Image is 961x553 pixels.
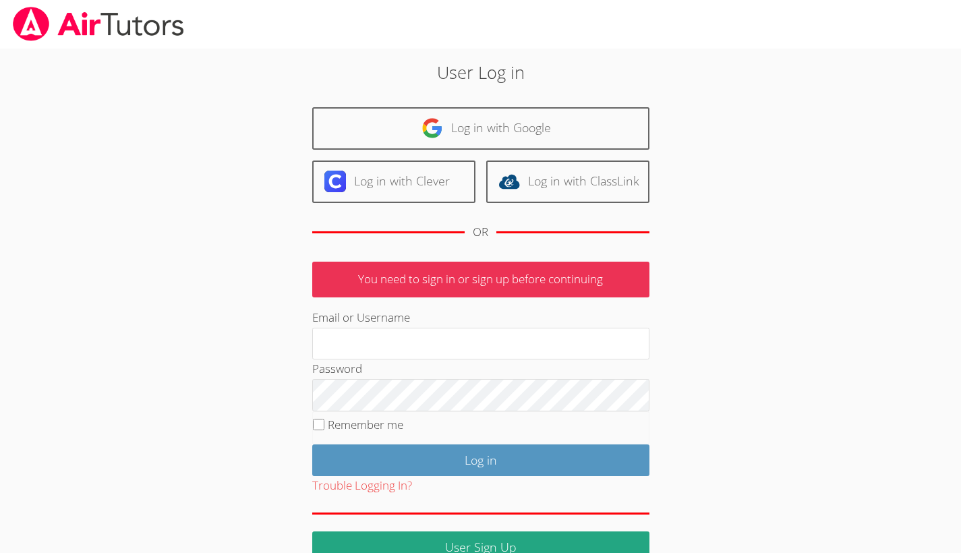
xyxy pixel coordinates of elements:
[11,7,185,41] img: airtutors_banner-c4298cdbf04f3fff15de1276eac7730deb9818008684d7c2e4769d2f7ddbe033.png
[473,223,488,242] div: OR
[221,59,740,85] h2: User Log in
[486,161,649,203] a: Log in with ClassLink
[312,476,412,496] button: Trouble Logging In?
[312,107,649,150] a: Log in with Google
[328,417,403,432] label: Remember me
[312,161,475,203] a: Log in with Clever
[312,262,649,297] p: You need to sign in or sign up before continuing
[312,444,649,476] input: Log in
[324,171,346,192] img: clever-logo-6eab21bc6e7a338710f1a6ff85c0baf02591cd810cc4098c63d3a4b26e2feb20.svg
[312,310,410,325] label: Email or Username
[498,171,520,192] img: classlink-logo-d6bb404cc1216ec64c9a2012d9dc4662098be43eaf13dc465df04b49fa7ab582.svg
[312,361,362,376] label: Password
[421,117,443,139] img: google-logo-50288ca7cdecda66e5e0955fdab243c47b7ad437acaf1139b6f446037453330a.svg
